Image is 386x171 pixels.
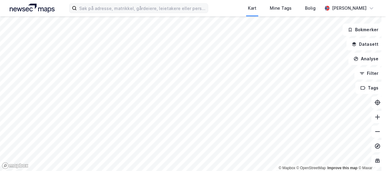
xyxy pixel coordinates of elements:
div: Kontrollprogram for chat [356,142,386,171]
div: Kart [248,5,256,12]
iframe: Chat Widget [356,142,386,171]
div: [PERSON_NAME] [332,5,367,12]
a: Improve this map [327,166,357,170]
button: Tags [355,82,384,94]
button: Analyse [348,53,384,65]
img: logo.a4113a55bc3d86da70a041830d287a7e.svg [10,4,55,13]
button: Bokmerker [343,24,384,36]
button: Filter [354,67,384,79]
a: OpenStreetMap [296,166,326,170]
input: Søk på adresse, matrikkel, gårdeiere, leietakere eller personer [77,4,208,13]
div: Mine Tags [270,5,292,12]
a: Mapbox [279,166,295,170]
button: Datasett [347,38,384,50]
a: Mapbox homepage [2,162,29,169]
div: Bolig [305,5,316,12]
